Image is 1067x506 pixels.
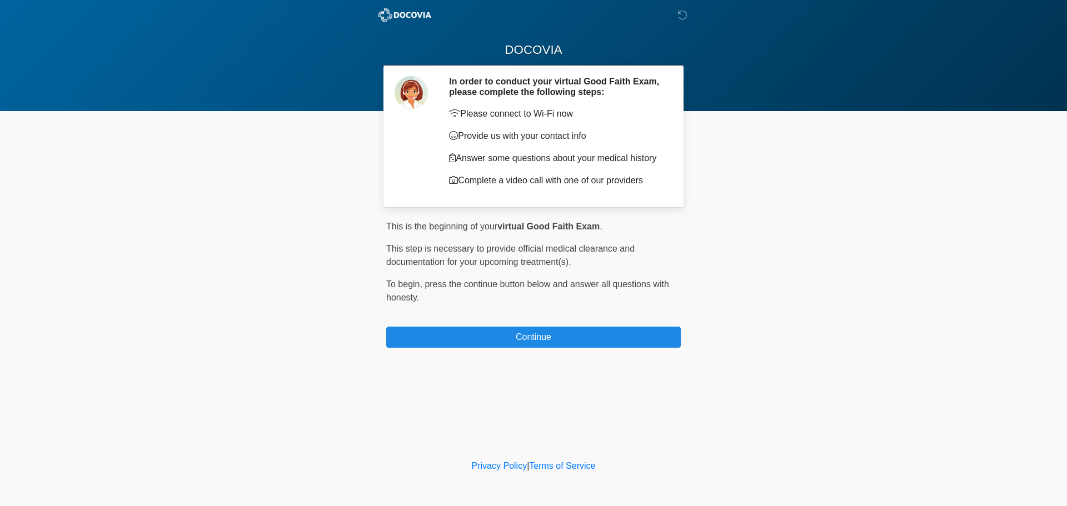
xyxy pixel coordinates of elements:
[378,40,689,61] h1: DOCOVIA
[449,152,664,165] p: Answer some questions about your medical history
[497,222,600,231] strong: virtual Good Faith Exam
[395,76,428,109] img: Agent Avatar
[386,279,425,289] span: To begin,
[449,129,664,143] p: Provide us with your contact info
[449,174,664,187] p: Complete a video call with one of our providers
[386,222,497,231] span: This is the beginning of your
[449,76,664,97] h2: In order to conduct your virtual Good Faith Exam, please complete the following steps:
[600,222,602,231] span: .
[386,244,635,267] span: This step is necessary to provide official medical clearance and documentation for your upcoming ...
[529,461,595,470] a: Terms of Service
[375,8,435,22] img: ABC Med Spa- GFEase Logo
[449,107,664,121] p: Please connect to Wi-Fi now
[386,279,669,302] span: press the continue button below and answer all questions with honesty.
[527,461,529,470] a: |
[386,327,681,348] button: Continue
[472,461,527,470] a: Privacy Policy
